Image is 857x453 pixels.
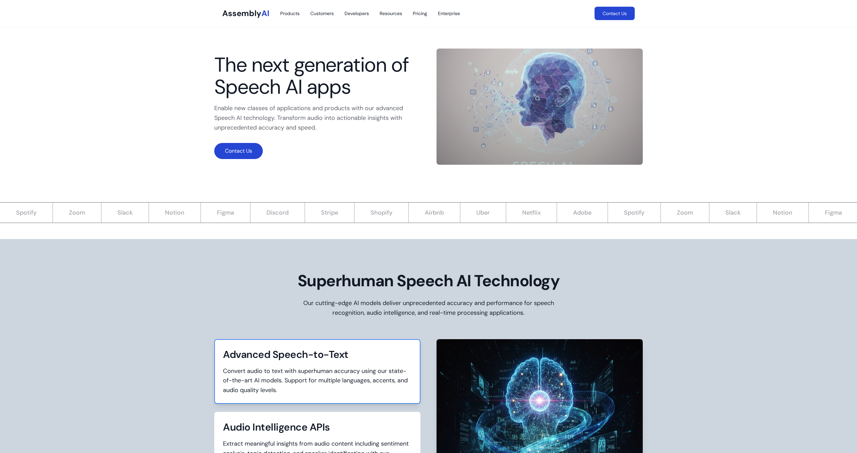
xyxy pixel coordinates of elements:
[214,271,643,291] h2: Superhuman Speech AI Technology
[540,203,591,223] div: Adobe
[437,49,643,165] img: AssemblyAI Speech AI technology visualization
[300,298,557,318] p: Our cutting-edge AI models deliver unprecedented accuracy and performance for speech recognition,...
[413,10,427,17] a: Pricing
[792,203,842,223] div: Figma
[438,10,460,17] a: Enterprise
[740,203,792,223] div: Notion
[644,203,693,223] div: Zoom
[222,8,269,19] a: AssemblyAI
[214,54,420,98] h1: The next generation of Speech AI apps
[234,203,288,223] div: Discord
[85,203,132,223] div: Slack
[693,203,740,223] div: Slack
[184,203,234,223] div: Figma
[223,366,412,395] p: Convert audio to text with superhuman accuracy using our state-of-the-art AI models. Support for ...
[214,103,420,132] p: Enable new classes of applications and products with our advanced Speech AI technology. Transform...
[261,8,269,18] span: AI
[444,203,489,223] div: Uber
[280,10,300,17] a: Products
[223,348,412,361] h3: Advanced Speech-to-Text
[288,203,338,223] div: Stripe
[380,10,402,17] a: Resources
[392,203,444,223] div: Airbnb
[489,203,540,223] div: Netflix
[338,203,392,223] div: Shopify
[223,421,412,434] h3: Audio Intelligence APIs
[595,7,635,20] a: Contact Us
[310,10,334,17] a: Customers
[344,10,369,17] a: Developers
[591,203,644,223] div: Spotify
[36,203,85,223] div: Zoom
[222,8,261,18] span: Assembly
[132,203,184,223] div: Notion
[214,143,263,159] button: Contact Us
